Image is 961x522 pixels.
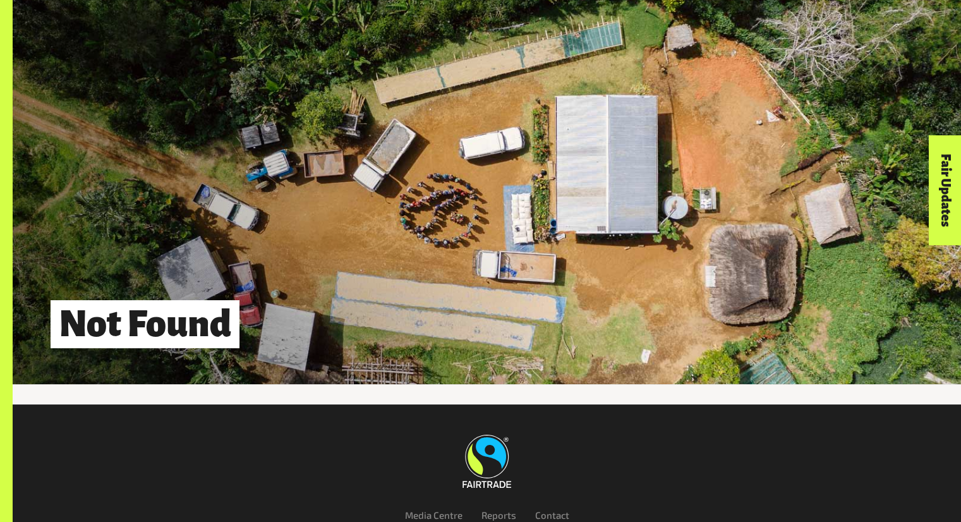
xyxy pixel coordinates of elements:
img: Fairtrade Australia New Zealand logo [462,435,511,488]
h1: Not Found [51,300,239,349]
a: Reports [481,509,516,521]
a: Media Centre [405,509,462,521]
a: Contact [535,509,569,521]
